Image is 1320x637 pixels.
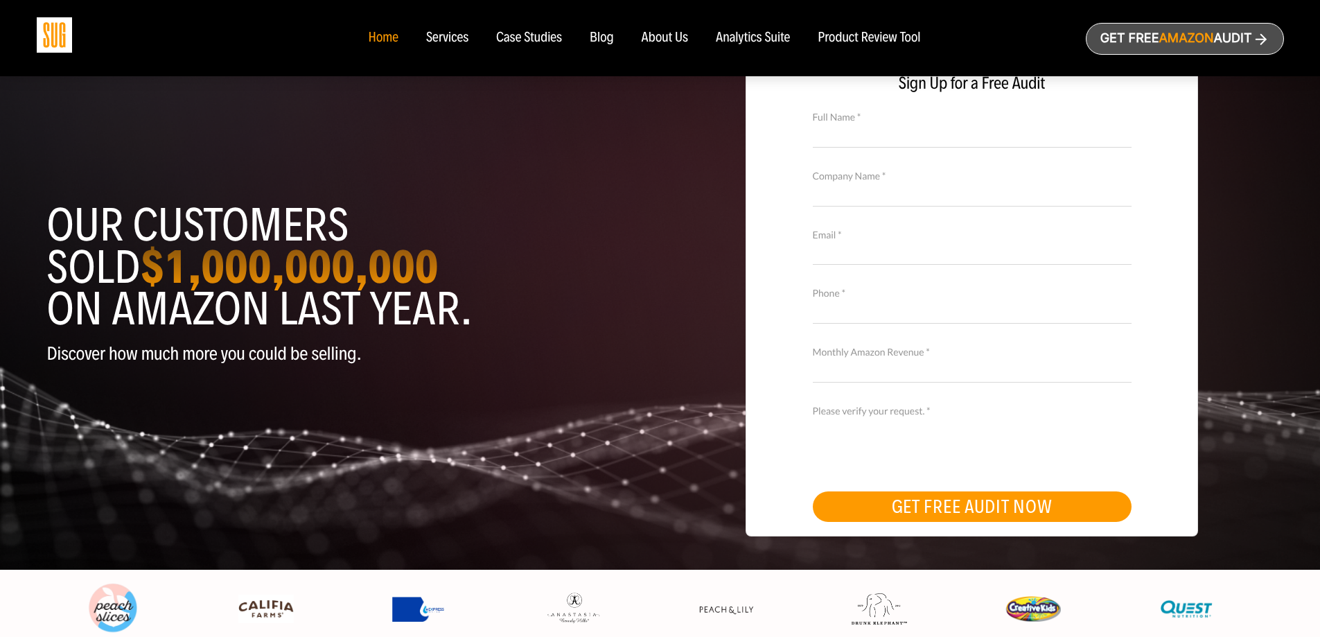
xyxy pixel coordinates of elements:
a: About Us [642,30,689,46]
label: Please verify your request. * [813,403,1132,419]
strong: $1,000,000,000 [140,238,438,295]
label: Email * [813,227,1132,243]
input: Full Name * [813,123,1132,147]
span: Amazon [1159,31,1213,46]
h1: Our customers sold on Amazon last year. [47,204,650,330]
a: Home [368,30,398,46]
a: Services [426,30,468,46]
img: Express Water [392,597,448,622]
a: Product Review Tool [818,30,920,46]
img: Califia Farms [238,595,294,624]
input: Monthly Amazon Revenue * [813,358,1132,383]
span: Sign Up for a Free Audit [760,73,1183,94]
button: GET FREE AUDIT NOW [813,491,1132,522]
a: Analytics Suite [716,30,790,46]
label: Full Name * [813,110,1132,125]
img: Drunk Elephant [852,593,907,625]
label: Monthly Amazon Revenue * [813,344,1132,360]
a: Case Studies [496,30,562,46]
label: Company Name * [813,168,1132,184]
a: Get freeAmazonAudit [1086,23,1284,55]
img: Sug [37,17,72,53]
img: Peach & Lily [698,605,754,615]
input: Email * [813,241,1132,265]
img: Quest Nutriton [1159,595,1214,624]
p: Discover how much more you could be selling. [47,344,650,364]
label: Phone * [813,286,1132,301]
input: Contact Number * [813,299,1132,324]
a: Blog [590,30,614,46]
iframe: reCAPTCHA [813,417,1023,471]
input: Company Name * [813,182,1132,206]
img: Peach Slices [85,581,141,636]
img: Creative Kids [1005,596,1061,622]
img: Anastasia Beverly Hills [545,592,601,625]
